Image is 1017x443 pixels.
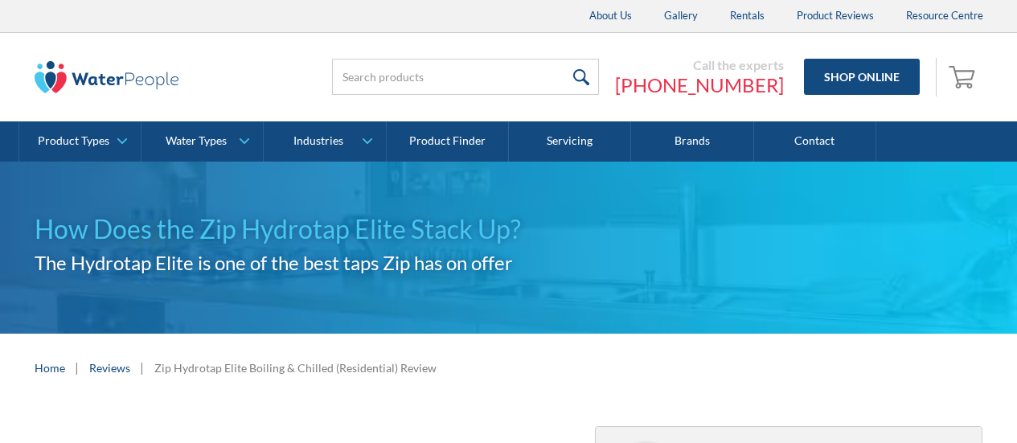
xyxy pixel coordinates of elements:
[141,121,263,162] a: Water Types
[293,134,343,148] div: Industries
[154,359,437,376] div: Zip Hydrotap Elite Boiling & Chilled (Residential) Review
[332,59,599,95] input: Search products
[387,121,509,162] a: Product Finder
[73,358,81,377] div: |
[264,121,385,162] a: Industries
[35,248,983,277] h2: The Hydrotap Elite is one of the best taps Zip has on offer
[509,121,631,162] a: Servicing
[754,121,876,162] a: Contact
[35,210,983,248] h1: How Does the Zip Hydrotap Elite Stack Up?
[945,58,983,96] a: Open cart
[166,134,227,148] div: Water Types
[949,64,979,89] img: shopping cart
[35,359,65,376] a: Home
[38,134,109,148] div: Product Types
[35,61,179,93] img: The Water People
[138,358,146,377] div: |
[615,73,784,97] a: [PHONE_NUMBER]
[89,359,130,376] a: Reviews
[615,57,784,73] div: Call the experts
[19,121,141,162] a: Product Types
[804,59,920,95] a: Shop Online
[631,121,753,162] a: Brands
